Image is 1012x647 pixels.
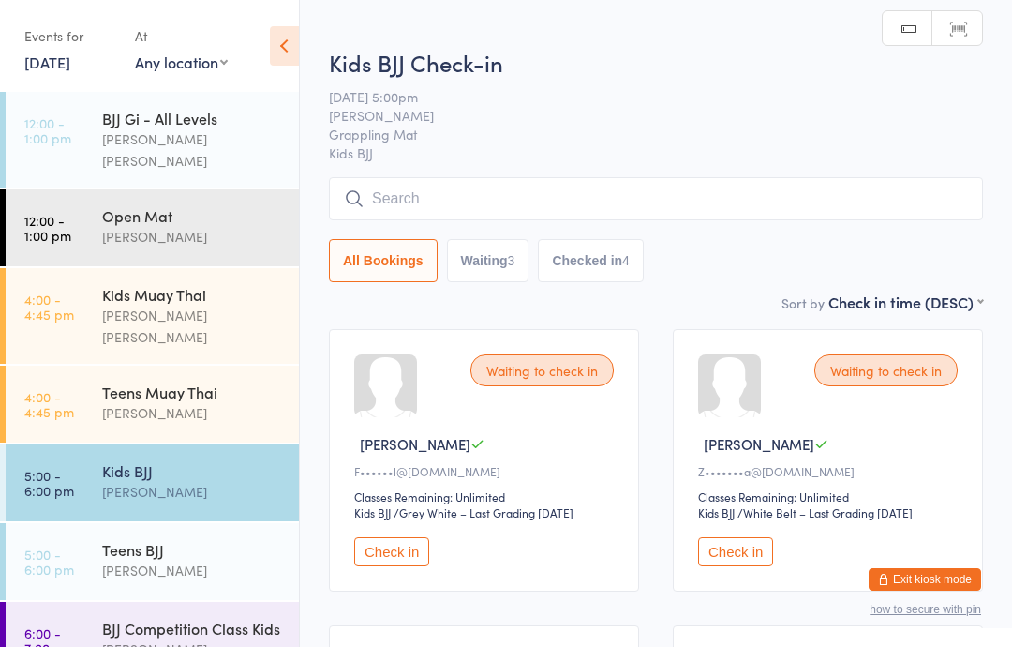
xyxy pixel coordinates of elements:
span: [PERSON_NAME] [329,106,954,125]
div: Waiting to check in [814,354,958,386]
div: Any location [135,52,228,72]
div: 3 [508,253,515,268]
a: 12:00 -1:00 pmBJJ Gi - All Levels[PERSON_NAME] [PERSON_NAME] [6,92,299,188]
span: Kids BJJ [329,143,983,162]
span: [PERSON_NAME] [360,434,470,454]
span: / White Belt – Last Grading [DATE] [737,504,913,520]
a: 12:00 -1:00 pmOpen Mat[PERSON_NAME] [6,189,299,266]
button: Exit kiosk mode [869,568,981,591]
time: 12:00 - 1:00 pm [24,115,71,145]
span: [PERSON_NAME] [704,434,814,454]
time: 4:00 - 4:45 pm [24,389,74,419]
button: Waiting3 [447,239,529,282]
button: Check in [698,537,773,566]
time: 5:00 - 6:00 pm [24,547,74,577]
button: All Bookings [329,239,438,282]
div: Teens BJJ [102,539,283,560]
time: 12:00 - 1:00 pm [24,213,71,243]
div: BJJ Gi - All Levels [102,108,283,128]
div: Kids Muay Thai [102,284,283,305]
div: Classes Remaining: Unlimited [354,489,619,504]
div: Kids BJJ [698,504,735,520]
a: 4:00 -4:45 pmKids Muay Thai[PERSON_NAME] [PERSON_NAME] [6,268,299,364]
div: 4 [622,253,630,268]
time: 5:00 - 6:00 pm [24,468,74,498]
time: 4:00 - 4:45 pm [24,292,74,322]
div: Z•••••••a@[DOMAIN_NAME] [698,463,963,479]
button: Check in [354,537,429,566]
div: Classes Remaining: Unlimited [698,489,963,504]
a: 4:00 -4:45 pmTeens Muay Thai[PERSON_NAME] [6,366,299,443]
div: [PERSON_NAME] [PERSON_NAME] [102,128,283,172]
button: Checked in4 [538,239,644,282]
span: / Grey White – Last Grading [DATE] [394,504,573,520]
div: Check in time (DESC) [828,292,983,312]
div: BJJ Competition Class Kids [102,618,283,639]
div: Events for [24,21,116,52]
div: [PERSON_NAME] [102,481,283,503]
input: Search [329,177,983,220]
div: F••••••l@[DOMAIN_NAME] [354,463,619,479]
div: [PERSON_NAME] [102,560,283,581]
div: [PERSON_NAME] [102,402,283,424]
a: [DATE] [24,52,70,72]
div: [PERSON_NAME] [PERSON_NAME] [102,305,283,348]
div: Open Mat [102,205,283,226]
h2: Kids BJJ Check-in [329,47,983,78]
label: Sort by [781,293,825,312]
div: [PERSON_NAME] [102,226,283,248]
div: At [135,21,228,52]
div: Teens Muay Thai [102,382,283,402]
span: [DATE] 5:00pm [329,87,954,106]
div: Kids BJJ [102,460,283,481]
span: Grappling Mat [329,125,954,143]
button: how to secure with pin [870,603,981,616]
a: 5:00 -6:00 pmTeens BJJ[PERSON_NAME] [6,523,299,600]
a: 5:00 -6:00 pmKids BJJ[PERSON_NAME] [6,444,299,521]
div: Kids BJJ [354,504,391,520]
div: Waiting to check in [470,354,614,386]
